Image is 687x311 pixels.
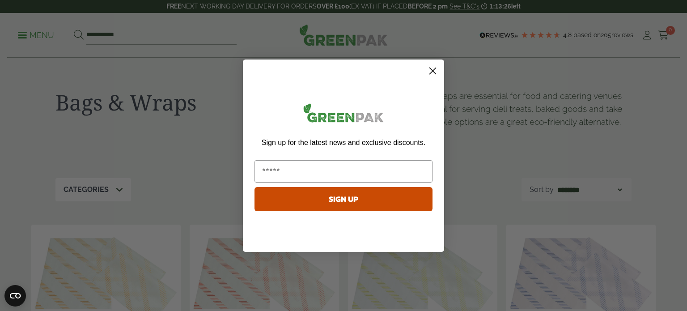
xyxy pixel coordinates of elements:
button: Open CMP widget [4,285,26,307]
input: Email [254,160,433,183]
button: Close dialog [425,63,441,79]
img: greenpak_logo [254,100,433,130]
button: SIGN UP [254,187,433,211]
span: Sign up for the latest news and exclusive discounts. [262,139,425,146]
